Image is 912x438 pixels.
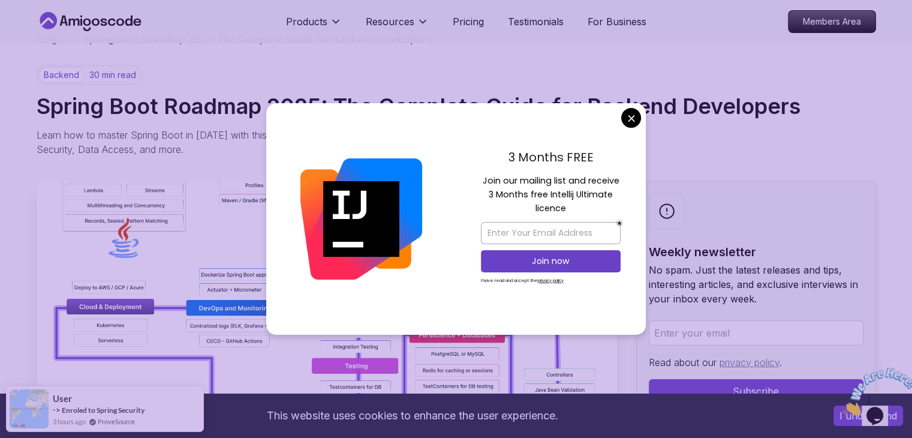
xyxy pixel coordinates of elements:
p: 30 min read [89,69,136,81]
span: -> [53,405,61,415]
img: provesource social proof notification image [10,389,49,428]
img: Chat attention grabber [5,5,79,52]
a: privacy policy [720,356,779,368]
span: 3 hours ago [53,416,86,427]
a: For Business [588,14,646,29]
a: Members Area [788,10,876,33]
p: Resources [366,14,414,29]
a: Testimonials [508,14,564,29]
a: Enroled to Spring Security [62,406,145,415]
span: User [53,394,72,404]
button: Accept cookies [833,406,903,426]
input: Enter your email [649,320,863,346]
p: Products [286,14,327,29]
iframe: chat widget [838,363,912,420]
span: 1 [5,5,10,15]
p: backend [38,67,85,83]
a: ProveSource [98,416,135,427]
p: Learn how to master Spring Boot in [DATE] with this complete roadmap covering Java fundamentals, ... [37,128,574,157]
p: Read about our . [649,355,863,370]
button: Products [286,14,342,38]
p: No spam. Just the latest releases and tips, interesting articles, and exclusive interviews in you... [649,263,863,306]
div: This website uses cookies to enhance the user experience. [9,403,815,429]
button: Subscribe [649,379,863,403]
button: Resources [366,14,429,38]
h2: Weekly newsletter [649,244,863,260]
h1: Spring Boot Roadmap 2025: The Complete Guide for Backend Developers [37,94,876,118]
a: Pricing [453,14,484,29]
p: Members Area [788,11,875,32]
